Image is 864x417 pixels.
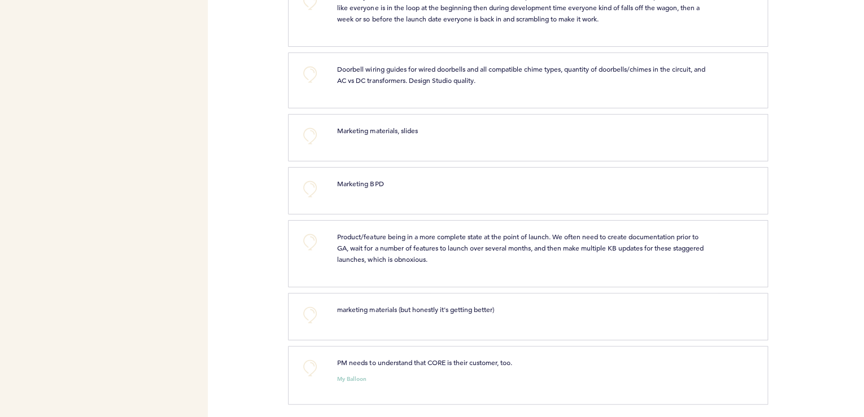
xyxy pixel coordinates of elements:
[337,358,512,367] span: PM needs to understand that CORE is their customer, too.
[337,376,366,382] small: My Balloon
[337,179,383,188] span: Marketing BPD
[337,232,705,264] span: Product/feature being in a more complete state at the point of launch. We often need to create do...
[337,64,706,85] span: Doorbell wiring guides for wired doorbells and all compatible chime types, quantity of doorbells/...
[337,305,494,314] span: marketing materials (but honestly it's getting better)
[337,126,417,135] span: Marketing materials, slides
